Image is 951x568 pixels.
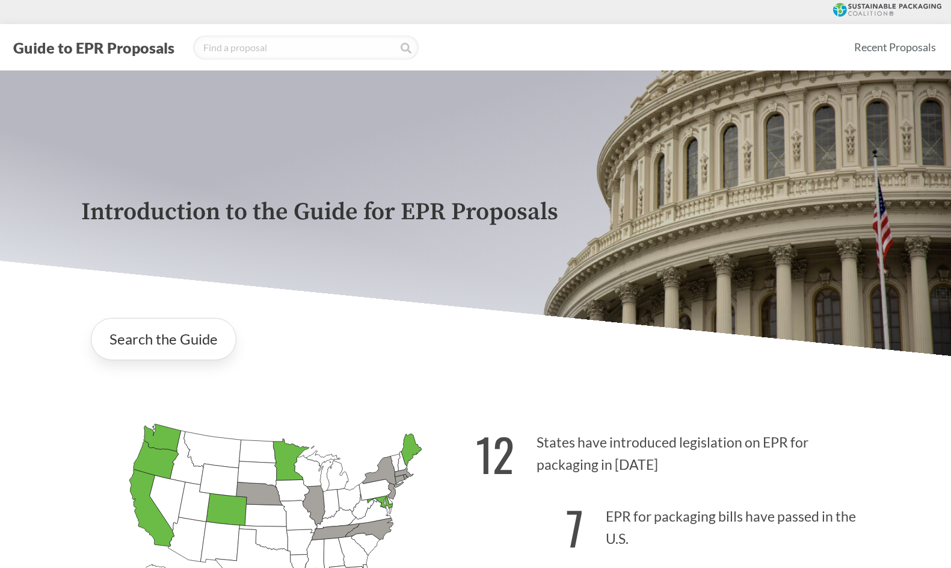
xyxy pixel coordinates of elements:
[91,318,236,360] a: Search the Guide
[193,36,419,60] input: Find a proposal
[10,38,178,57] button: Guide to EPR Proposals
[849,34,941,61] a: Recent Proposals
[81,199,870,226] p: Introduction to the Guide for EPR Proposals
[476,413,870,487] p: States have introduced legislation on EPR for packaging in [DATE]
[566,494,583,561] strong: 7
[476,420,514,487] strong: 12
[476,487,870,561] p: EPR for packaging bills have passed in the U.S.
